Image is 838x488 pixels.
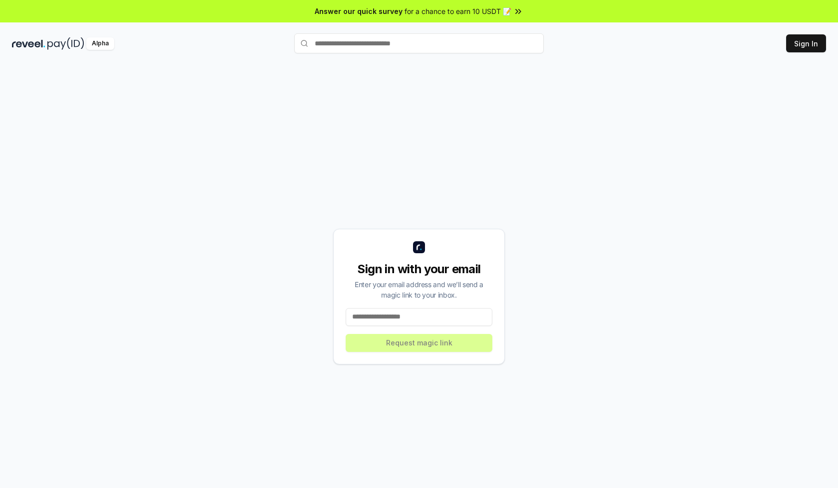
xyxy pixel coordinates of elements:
[786,34,826,52] button: Sign In
[346,279,492,300] div: Enter your email address and we’ll send a magic link to your inbox.
[315,6,403,16] span: Answer our quick survey
[12,37,45,50] img: reveel_dark
[47,37,84,50] img: pay_id
[413,241,425,253] img: logo_small
[346,261,492,277] div: Sign in with your email
[405,6,511,16] span: for a chance to earn 10 USDT 📝
[86,37,114,50] div: Alpha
